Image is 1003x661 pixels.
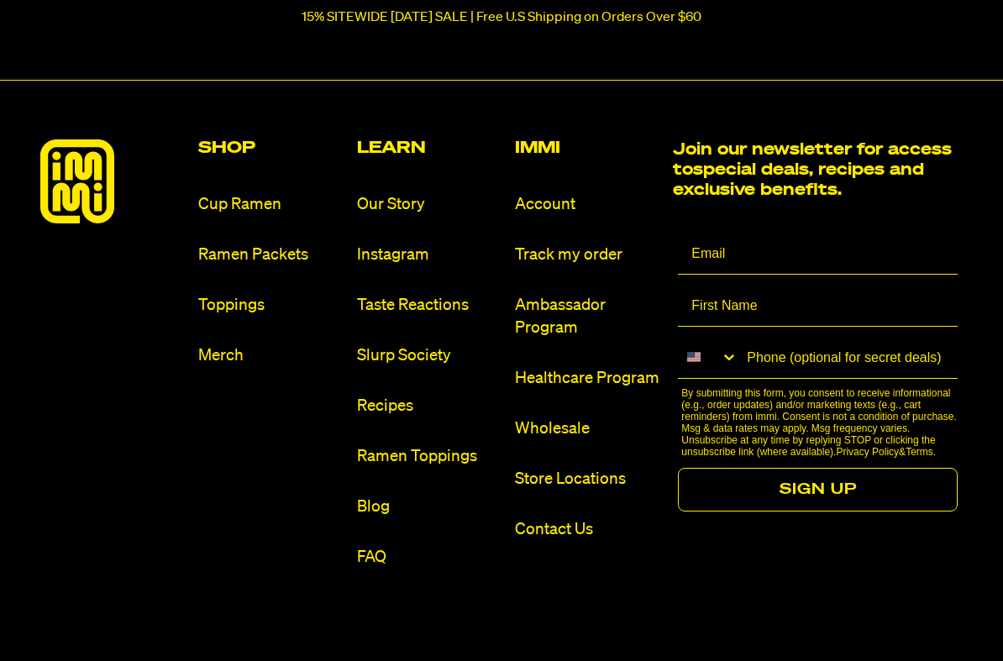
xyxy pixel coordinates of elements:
a: Ramen Packets [198,244,343,266]
a: Healthcare Program [515,367,659,390]
input: Phone (optional for secret deals) [738,337,958,378]
button: Search Countries [678,337,738,377]
a: Store Locations [515,468,659,491]
p: By submitting this form, you consent to receive informational (e.g., order updates) and/or market... [681,387,963,458]
h2: Immi [515,139,659,156]
a: Recipes [357,395,501,417]
a: Wholesale [515,417,659,440]
a: Terms [906,446,933,458]
a: Taste Reactions [357,294,501,317]
a: Blog [357,496,501,518]
h2: Join our newsletter for access to special deals, recipes and exclusive benefits. [673,139,963,200]
a: Cup Ramen [198,193,343,216]
a: Our Story [357,193,501,216]
a: Ramen Toppings [357,445,501,468]
a: Account [515,193,659,216]
a: Contact Us [515,518,659,541]
a: Privacy Policy [836,446,899,458]
input: First Name [678,285,958,327]
p: 15% SITEWIDE [DATE] SALE | Free U.S Shipping on Orders Over $60 [302,10,701,25]
img: immieats [40,139,114,223]
input: Email [678,233,958,275]
a: Merch [198,344,343,367]
a: Track my order [515,244,659,266]
a: Instagram [357,244,501,266]
a: Ambassador Program [515,294,659,339]
h2: Shop [198,139,343,156]
h2: Learn [357,139,501,156]
a: Slurp Society [357,344,501,367]
button: SIGN UP [678,468,958,511]
img: United States [687,350,701,364]
a: Toppings [198,294,343,317]
a: FAQ [357,546,501,569]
